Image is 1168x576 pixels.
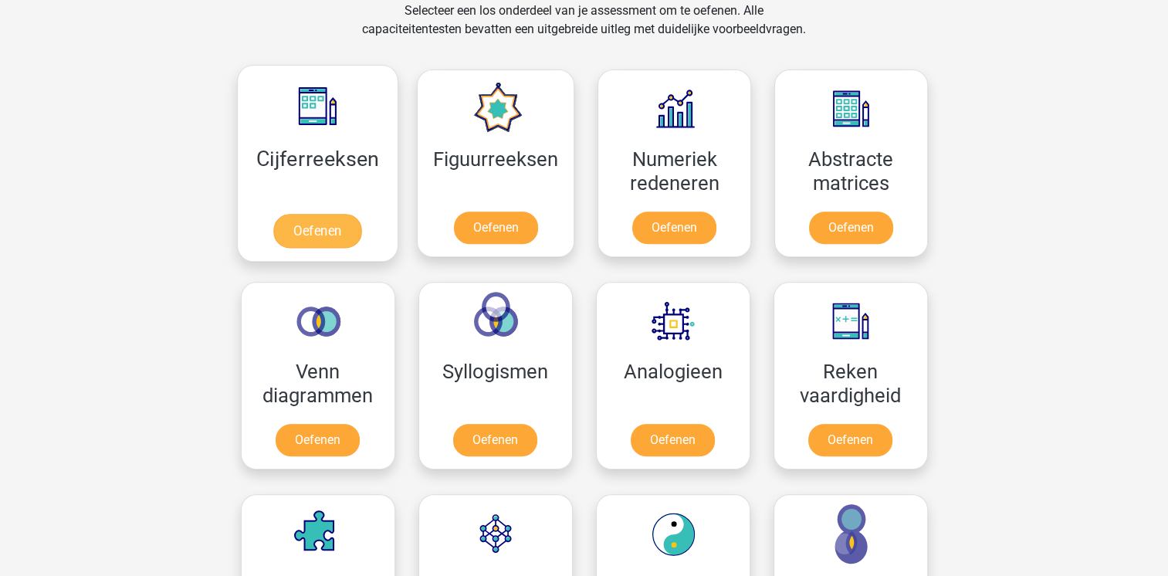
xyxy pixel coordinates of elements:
a: Oefenen [276,424,360,456]
div: Selecteer een los onderdeel van je assessment om te oefenen. Alle capaciteitentesten bevatten een... [347,2,821,57]
a: Oefenen [273,214,361,248]
a: Oefenen [453,424,537,456]
a: Oefenen [632,212,716,244]
a: Oefenen [809,212,893,244]
a: Oefenen [631,424,715,456]
a: Oefenen [454,212,538,244]
a: Oefenen [808,424,892,456]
